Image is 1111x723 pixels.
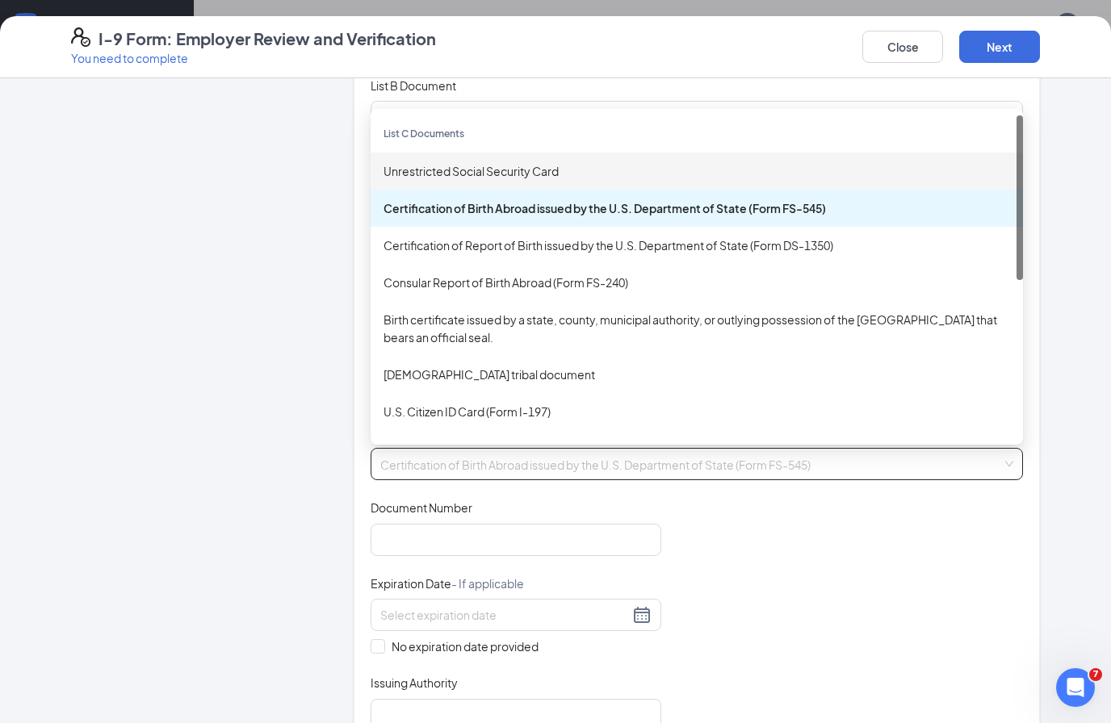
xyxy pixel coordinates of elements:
div: [DEMOGRAPHIC_DATA] tribal document [384,366,1010,383]
span: Document Number [371,499,472,516]
button: Close [862,31,943,63]
span: ID Card issued by federal, state, or local government agency [380,102,1013,132]
div: Birth certificate issued by a state, county, municipal authority, or outlying possession of the [... [384,311,1010,346]
button: Next [959,31,1040,63]
span: List B Document [371,78,456,93]
span: - If applicable [451,576,524,591]
h4: I-9 Form: Employer Review and Verification [99,27,436,50]
span: Issuing Authority [371,675,458,691]
input: Select expiration date [380,606,629,624]
span: Expiration Date [371,575,524,591]
span: No expiration date provided [385,637,545,655]
div: Certification of Birth Abroad issued by the U.S. Department of State (Form FS-545) [384,199,1010,217]
svg: FormI9EVerifyIcon [71,27,90,47]
span: Certification of Birth Abroad issued by the U.S. Department of State (Form FS-545) [380,449,1013,479]
div: Certification of Report of Birth issued by the U.S. Department of State (Form DS-1350) [384,236,1010,254]
iframe: Intercom live chat [1056,668,1095,707]
div: Consular Report of Birth Abroad (Form FS-240) [384,274,1010,291]
div: U.S. Citizen ID Card (Form I-197) [384,403,1010,420]
div: Unrestricted Social Security Card [384,162,1010,180]
p: You need to complete [71,50,436,66]
span: List C Documents [384,127,464,140]
span: 7 [1089,668,1102,681]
